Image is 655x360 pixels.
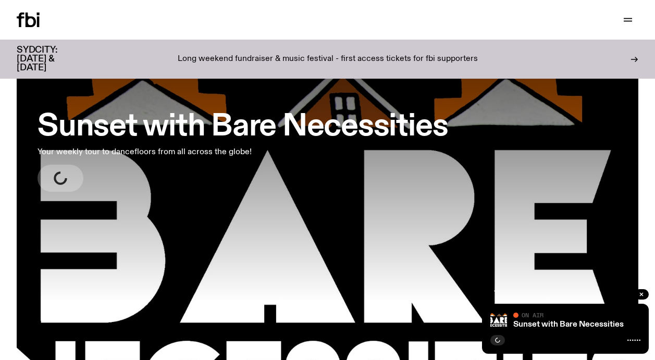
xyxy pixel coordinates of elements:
[178,55,478,64] p: Long weekend fundraiser & music festival - first access tickets for fbi supporters
[38,102,448,192] a: Sunset with Bare NecessitiesYour weekly tour to dancefloors from all across the globe!
[513,320,624,329] a: Sunset with Bare Necessities
[490,312,507,329] img: Bare Necessities
[17,46,83,72] h3: SYDCITY: [DATE] & [DATE]
[38,146,304,158] p: Your weekly tour to dancefloors from all across the globe!
[522,312,543,318] span: On Air
[38,113,448,142] h3: Sunset with Bare Necessities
